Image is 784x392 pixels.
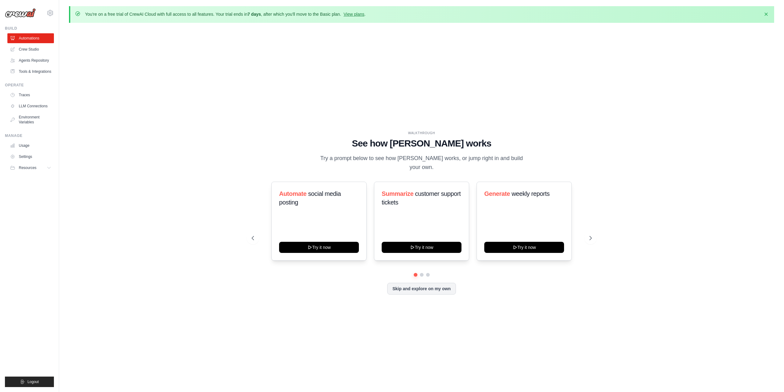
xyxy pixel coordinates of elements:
[7,163,54,173] button: Resources
[387,283,456,295] button: Skip and explore on my own
[27,379,39,384] span: Logout
[247,12,261,17] strong: 7 days
[343,12,364,17] a: View plans
[7,141,54,151] a: Usage
[382,190,413,197] span: Summarize
[7,44,54,54] a: Crew Studio
[7,101,54,111] a: LLM Connections
[279,190,307,197] span: Automate
[382,242,461,253] button: Try it now
[7,33,54,43] a: Automations
[5,8,36,18] img: Logo
[5,83,54,88] div: Operate
[318,154,525,172] p: Try a prompt below to see how [PERSON_NAME] works, or jump right in and build your own.
[279,242,359,253] button: Try it now
[85,11,366,17] p: You're on a free trial of CrewAI Cloud with full access to all features. Your trial ends in , aft...
[7,67,54,76] a: Tools & Integrations
[512,190,550,197] span: weekly reports
[484,242,564,253] button: Try it now
[5,26,54,31] div: Build
[5,377,54,387] button: Logout
[7,90,54,100] a: Traces
[382,190,461,206] span: customer support tickets
[5,133,54,138] div: Manage
[7,56,54,65] a: Agents Repository
[7,112,54,127] a: Environment Variables
[19,165,36,170] span: Resources
[7,152,54,162] a: Settings
[484,190,510,197] span: Generate
[279,190,341,206] span: social media posting
[252,131,592,135] div: WALKTHROUGH
[252,138,592,149] h1: See how [PERSON_NAME] works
